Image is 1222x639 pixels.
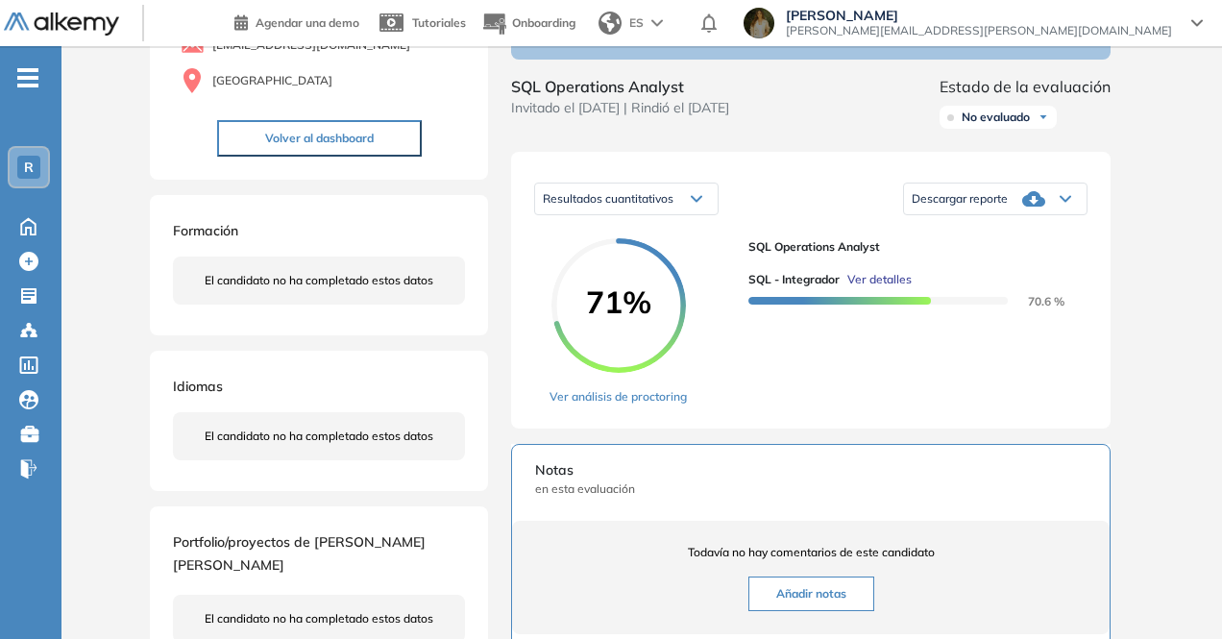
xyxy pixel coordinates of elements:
button: Volver al dashboard [217,120,422,157]
span: [GEOGRAPHIC_DATA] [212,72,332,89]
span: ES [629,14,644,32]
span: Tutoriales [412,15,466,30]
span: [PERSON_NAME] [786,8,1172,23]
i: - [17,76,38,80]
span: El candidato no ha completado estos datos [205,272,433,289]
span: Invitado el [DATE] | Rindió el [DATE] [511,98,729,118]
span: R [24,160,34,175]
span: SQL - Integrador [748,271,840,288]
span: Descargar reporte [912,191,1008,207]
button: Onboarding [481,3,575,44]
span: SQL Operations Analyst [511,75,729,98]
span: Portfolio/proyectos de [PERSON_NAME] [PERSON_NAME] [173,533,426,574]
img: Logo [4,12,119,37]
a: Ver análisis de proctoring [550,388,687,406]
span: [PERSON_NAME][EMAIL_ADDRESS][PERSON_NAME][DOMAIN_NAME] [786,23,1172,38]
button: Ver detalles [840,271,912,288]
a: Agendar una demo [234,10,359,33]
span: Ver detalles [847,271,912,288]
span: en esta evaluación [535,480,1087,498]
img: arrow [651,19,663,27]
span: Idiomas [173,378,223,395]
span: Todavía no hay comentarios de este candidato [535,544,1087,561]
span: SQL Operations Analyst [748,238,1072,256]
span: Onboarding [512,15,575,30]
span: Formación [173,222,238,239]
span: Notas [535,460,1087,480]
img: world [599,12,622,35]
span: 71% [551,286,686,317]
span: 70.6 % [1005,294,1064,308]
span: No evaluado [962,110,1030,125]
button: Añadir notas [748,577,874,611]
img: Ícono de flecha [1038,111,1049,123]
span: El candidato no ha completado estos datos [205,610,433,627]
span: Resultados cuantitativos [543,191,673,206]
span: Estado de la evaluación [940,75,1111,98]
span: Agendar una demo [256,15,359,30]
span: El candidato no ha completado estos datos [205,428,433,445]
